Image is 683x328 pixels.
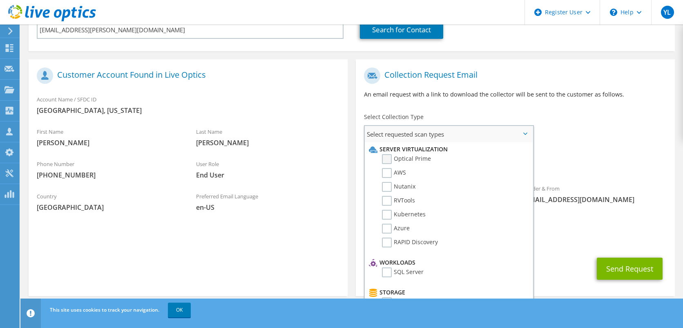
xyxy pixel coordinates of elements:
[29,91,348,119] div: Account Name / SFDC ID
[29,123,188,151] div: First Name
[382,224,410,234] label: Azure
[367,144,529,154] li: Server Virtualization
[29,155,188,184] div: Phone Number
[196,171,339,180] span: End User
[367,288,529,297] li: Storage
[382,238,438,247] label: RAPID Discovery
[50,306,159,313] span: This site uses cookies to track your navigation.
[523,195,666,204] span: [EMAIL_ADDRESS][DOMAIN_NAME]
[37,171,180,180] span: [PHONE_NUMBER]
[356,180,515,217] div: To
[29,188,188,216] div: Country
[364,113,424,121] label: Select Collection Type
[365,126,533,142] span: Select requested scan types
[364,90,667,99] p: An email request with a link to download the collector will be sent to the customer as follows.
[360,21,443,39] a: Search for Contact
[597,258,663,280] button: Send Request
[37,203,180,212] span: [GEOGRAPHIC_DATA]
[188,188,347,216] div: Preferred Email Language
[382,297,433,307] label: CLARiiON/VNX
[661,6,674,19] span: YL
[356,221,675,249] div: CC & Reply To
[168,303,191,317] a: OK
[37,106,339,115] span: [GEOGRAPHIC_DATA], [US_STATE]
[382,196,415,206] label: RVTools
[382,182,415,192] label: Nutanix
[382,210,426,220] label: Kubernetes
[356,146,675,176] div: Requested Collections
[37,138,180,147] span: [PERSON_NAME]
[382,154,431,164] label: Optical Prime
[188,123,347,151] div: Last Name
[188,155,347,184] div: User Role
[364,67,663,84] h1: Collection Request Email
[196,138,339,147] span: [PERSON_NAME]
[37,67,335,84] h1: Customer Account Found in Live Optics
[196,203,339,212] span: en-US
[515,180,674,208] div: Sender & From
[610,9,617,16] svg: \n
[382,168,406,178] label: AWS
[382,267,424,277] label: SQL Server
[367,258,529,267] li: Workloads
